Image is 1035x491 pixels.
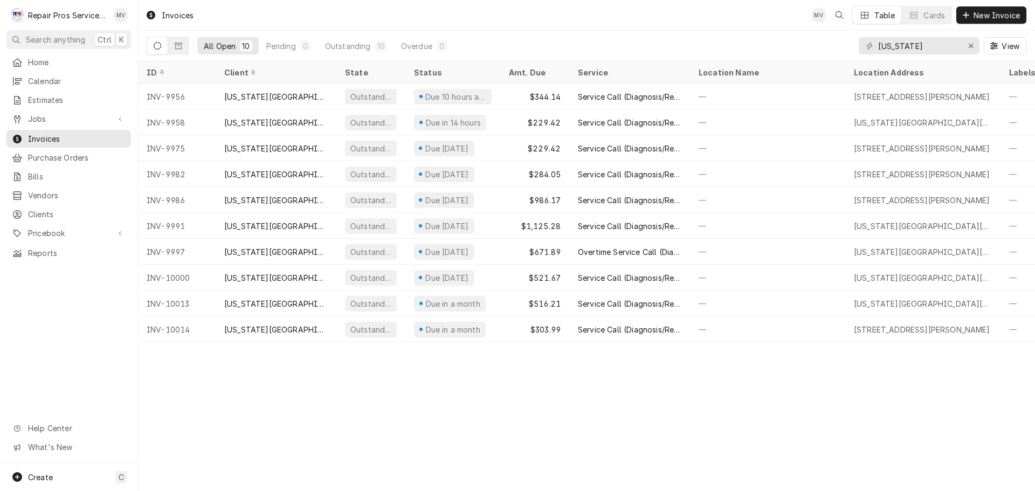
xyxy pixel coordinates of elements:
[500,84,569,109] div: $344.14
[999,40,1022,52] span: View
[984,37,1026,54] button: View
[690,135,845,161] div: —
[349,220,392,232] div: Outstanding
[854,143,990,154] div: [STREET_ADDRESS][PERSON_NAME]
[119,34,124,45] span: K
[854,324,990,335] div: [STREET_ADDRESS][PERSON_NAME]
[349,117,392,128] div: Outstanding
[578,143,681,154] div: Service Call (Diagnosis/Repair)
[349,195,392,206] div: Outstanding
[439,40,445,52] div: 0
[690,265,845,291] div: —
[28,113,109,125] span: Jobs
[28,209,126,220] span: Clients
[138,239,216,265] div: INV-9997
[6,149,131,167] a: Purchase Orders
[690,213,845,239] div: —
[424,298,481,309] div: Due in a month
[224,195,328,206] div: [US_STATE][GEOGRAPHIC_DATA][PERSON_NAME]
[28,57,126,68] span: Home
[854,169,990,180] div: [STREET_ADDRESS][PERSON_NAME]
[424,117,482,128] div: Due in 14 hours
[28,190,126,201] span: Vendors
[500,161,569,187] div: $284.05
[28,247,126,259] span: Reports
[224,91,328,102] div: [US_STATE][GEOGRAPHIC_DATA][PERSON_NAME]
[854,246,992,258] div: [US_STATE][GEOGRAPHIC_DATA][STREET_ADDRESS][PERSON_NAME]
[854,220,992,232] div: [US_STATE][GEOGRAPHIC_DATA][STREET_ADDRESS][PERSON_NAME]
[28,473,53,482] span: Create
[28,10,107,21] div: Repair Pros Services Inc
[424,195,470,206] div: Due [DATE]
[349,298,392,309] div: Outstanding
[424,272,470,283] div: Due [DATE]
[6,244,131,262] a: Reports
[971,10,1022,21] span: New Invoice
[578,195,681,206] div: Service Call (Diagnosis/Repair)
[28,133,126,144] span: Invoices
[578,298,681,309] div: Service Call (Diagnosis/Repair)
[578,220,681,232] div: Service Call (Diagnosis/Repair)
[578,91,681,102] div: Service Call (Diagnosis/Repair)
[349,169,392,180] div: Outstanding
[28,441,125,453] span: What's New
[424,220,470,232] div: Due [DATE]
[138,265,216,291] div: INV-10000
[690,239,845,265] div: —
[28,94,126,106] span: Estimates
[6,168,131,185] a: Bills
[923,10,945,21] div: Cards
[424,143,470,154] div: Due [DATE]
[10,8,25,23] div: R
[414,67,489,78] div: Status
[500,265,569,291] div: $521.67
[138,213,216,239] div: INV-9991
[578,117,681,128] div: Service Call (Diagnosis/Repair)
[349,91,392,102] div: Outstanding
[138,291,216,316] div: INV-10013
[224,143,328,154] div: [US_STATE][GEOGRAPHIC_DATA][PERSON_NAME]
[138,161,216,187] div: INV-9982
[424,246,470,258] div: Due [DATE]
[424,169,470,180] div: Due [DATE]
[854,272,992,283] div: [US_STATE][GEOGRAPHIC_DATA][STREET_ADDRESS][PERSON_NAME]
[138,187,216,213] div: INV-9986
[500,135,569,161] div: $229.42
[874,10,895,21] div: Table
[224,169,328,180] div: [US_STATE][GEOGRAPHIC_DATA][PERSON_NAME]
[811,8,826,23] div: Mindy Volker's Avatar
[204,40,236,52] div: All Open
[377,40,385,52] div: 10
[578,67,679,78] div: Service
[690,316,845,342] div: —
[224,246,328,258] div: [US_STATE][GEOGRAPHIC_DATA][PERSON_NAME]
[6,110,131,128] a: Go to Jobs
[854,117,992,128] div: [US_STATE][GEOGRAPHIC_DATA][STREET_ADDRESS][PERSON_NAME]
[578,246,681,258] div: Overtime Service Call (Diagnosis/Repair)
[138,135,216,161] div: INV-9975
[119,472,124,483] span: C
[6,186,131,204] a: Vendors
[690,161,845,187] div: —
[224,117,328,128] div: [US_STATE][GEOGRAPHIC_DATA][PERSON_NAME]
[28,75,126,87] span: Calendar
[345,67,397,78] div: State
[500,316,569,342] div: $303.99
[854,298,992,309] div: [US_STATE][GEOGRAPHIC_DATA][STREET_ADDRESS][PERSON_NAME]
[28,423,125,434] span: Help Center
[831,6,848,24] button: Open search
[6,91,131,109] a: Estimates
[500,239,569,265] div: $671.89
[26,34,85,45] span: Search anything
[500,291,569,316] div: $516.21
[6,419,131,437] a: Go to Help Center
[10,8,25,23] div: Repair Pros Services Inc's Avatar
[690,84,845,109] div: —
[349,246,392,258] div: Outstanding
[878,37,959,54] input: Keyword search
[690,187,845,213] div: —
[224,298,328,309] div: [US_STATE][GEOGRAPHIC_DATA][PERSON_NAME]
[699,67,834,78] div: Location Name
[500,213,569,239] div: $1,125.28
[6,130,131,148] a: Invoices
